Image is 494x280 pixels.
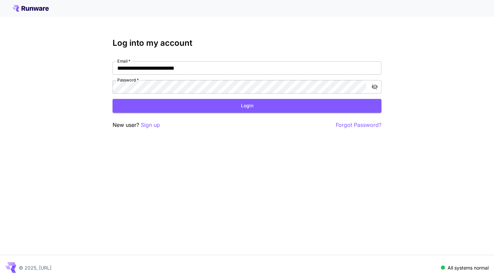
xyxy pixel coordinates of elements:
p: New user? [113,121,160,129]
h3: Log into my account [113,38,381,48]
button: Forgot Password? [336,121,381,129]
button: Login [113,99,381,113]
button: toggle password visibility [369,81,381,93]
label: Password [117,77,139,83]
p: © 2025, [URL] [19,264,51,271]
button: Sign up [141,121,160,129]
label: Email [117,58,130,64]
p: All systems normal [448,264,489,271]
